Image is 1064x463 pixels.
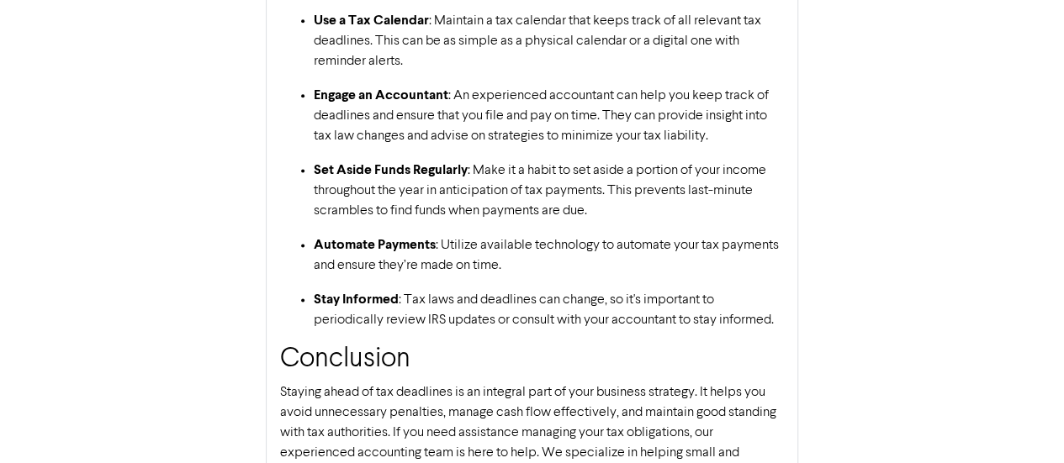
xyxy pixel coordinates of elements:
strong: Automate Payments [314,236,436,253]
strong: Use a Tax Calendar [314,12,429,29]
strong: Engage an Accountant [314,87,448,103]
p: : Tax laws and deadlines can change, so it's important to periodically review IRS updates or cons... [314,289,784,330]
strong: Stay Informed [314,291,399,308]
h2: Conclusion [280,344,784,376]
iframe: Chat Widget [980,382,1064,463]
p: : Utilize available technology to automate your tax payments and ensure they’re made on time. [314,234,784,276]
p: : Make it a habit to set aside a portion of your income throughout the year in anticipation of ta... [314,160,784,221]
strong: Set Aside Funds Regularly [314,161,468,178]
p: : An experienced accountant can help you keep track of deadlines and ensure that you file and pay... [314,85,784,146]
p: : Maintain a tax calendar that keeps track of all relevant tax deadlines. This can be as simple a... [314,10,784,71]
